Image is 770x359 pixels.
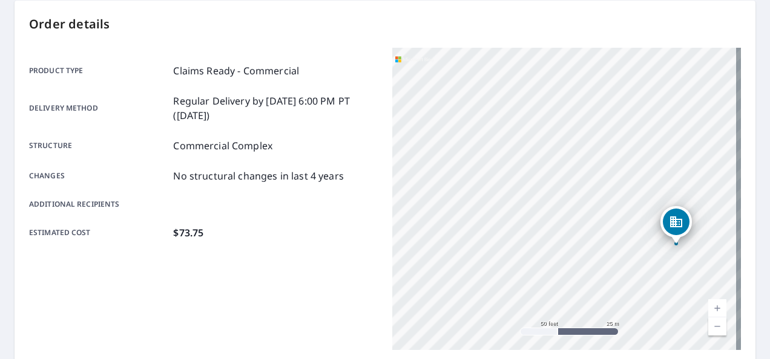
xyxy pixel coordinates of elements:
[173,138,272,153] p: Commercial Complex
[29,138,168,153] p: Structure
[29,94,168,123] p: Delivery method
[29,63,168,78] p: Product type
[708,317,726,335] a: Current Level 19, Zoom Out
[29,169,168,183] p: Changes
[660,206,692,244] div: Dropped pin, building 1, Commercial property, 661 Mckinley St Calexico, CA 92231
[173,169,344,183] p: No structural changes in last 4 years
[29,225,168,240] p: Estimated cost
[29,15,741,33] p: Order details
[29,199,168,210] p: Additional recipients
[173,225,203,240] p: $73.75
[173,94,378,123] p: Regular Delivery by [DATE] 6:00 PM PT ([DATE])
[173,63,299,78] p: Claims Ready - Commercial
[708,299,726,317] a: Current Level 19, Zoom In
